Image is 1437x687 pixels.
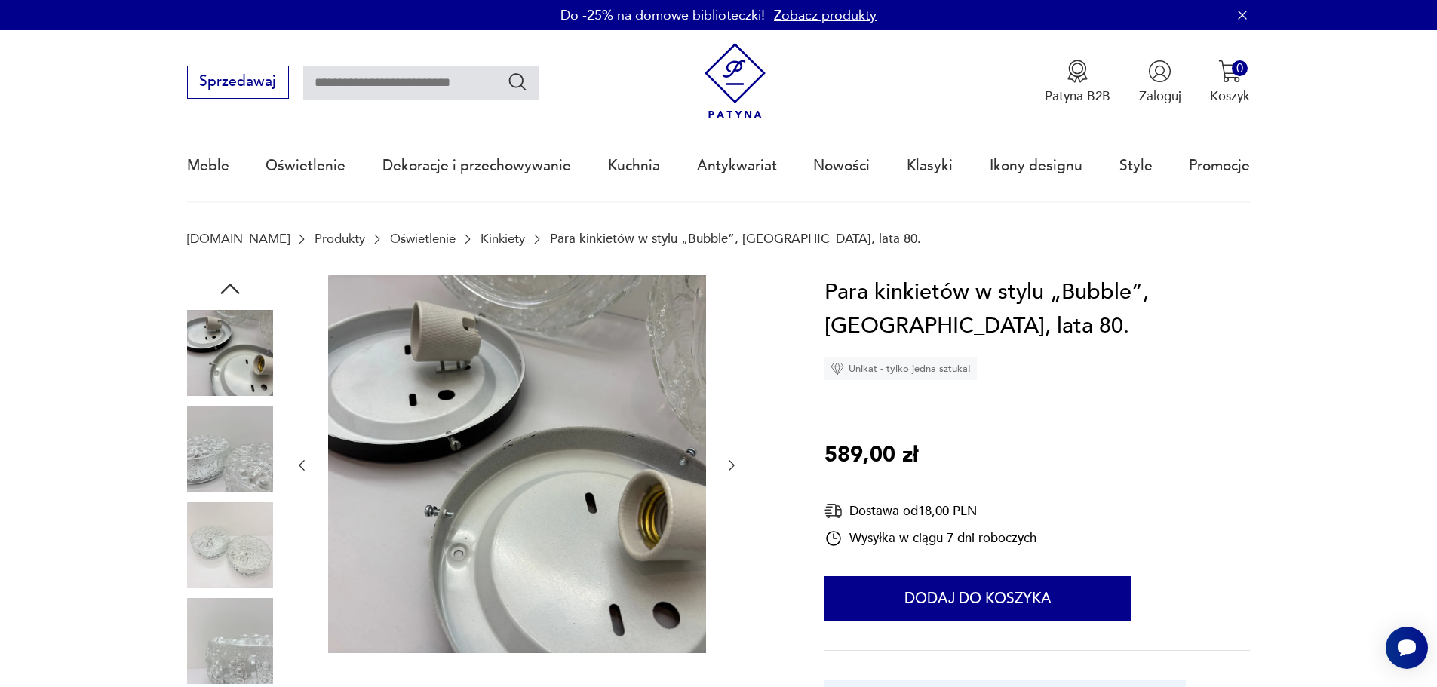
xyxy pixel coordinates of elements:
button: Patyna B2B [1045,60,1110,105]
img: Zdjęcie produktu Para kinkietów w stylu „Bubble”, Niemcy, lata 80. [187,406,273,492]
p: Patyna B2B [1045,87,1110,105]
img: Ikona dostawy [824,501,843,520]
button: Szukaj [507,71,529,93]
button: Sprzedawaj [187,66,289,99]
div: Dostawa od 18,00 PLN [824,501,1036,520]
p: 589,00 zł [824,438,918,473]
img: Zdjęcie produktu Para kinkietów w stylu „Bubble”, Niemcy, lata 80. [328,275,706,653]
a: Oświetlenie [390,232,456,246]
a: Klasyki [907,131,953,201]
button: Dodaj do koszyka [824,576,1131,621]
a: Nowości [813,131,870,201]
img: Ikonka użytkownika [1148,60,1171,83]
a: Dekoracje i przechowywanie [382,131,571,201]
a: [DOMAIN_NAME] [187,232,290,246]
a: Ikony designu [990,131,1082,201]
a: Ikona medaluPatyna B2B [1045,60,1110,105]
img: Patyna - sklep z meblami i dekoracjami vintage [697,43,773,119]
img: Zdjęcie produktu Para kinkietów w stylu „Bubble”, Niemcy, lata 80. [187,310,273,396]
a: Meble [187,131,229,201]
a: Kuchnia [608,131,660,201]
a: Zobacz produkty [774,6,877,25]
a: Produkty [315,232,365,246]
p: Zaloguj [1139,87,1181,105]
img: Ikona medalu [1066,60,1089,83]
img: Ikona koszyka [1218,60,1242,83]
p: Koszyk [1210,87,1250,105]
img: Ikona diamentu [831,362,844,376]
div: Wysyłka w ciągu 7 dni roboczych [824,529,1036,547]
a: Style [1119,131,1153,201]
button: 0Koszyk [1210,60,1250,105]
p: Do -25% na domowe biblioteczki! [560,6,765,25]
a: Sprzedawaj [187,77,289,89]
p: Para kinkietów w stylu „Bubble”, [GEOGRAPHIC_DATA], lata 80. [550,232,921,246]
a: Antykwariat [697,131,777,201]
iframe: Smartsupp widget button [1386,627,1428,669]
a: Promocje [1189,131,1250,201]
a: Kinkiety [481,232,525,246]
h1: Para kinkietów w stylu „Bubble”, [GEOGRAPHIC_DATA], lata 80. [824,275,1250,344]
img: Zdjęcie produktu Para kinkietów w stylu „Bubble”, Niemcy, lata 80. [187,502,273,588]
a: Oświetlenie [266,131,345,201]
div: Unikat - tylko jedna sztuka! [824,357,977,380]
div: 0 [1232,60,1248,76]
button: Zaloguj [1139,60,1181,105]
img: Zdjęcie produktu Para kinkietów w stylu „Bubble”, Niemcy, lata 80. [187,598,273,684]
